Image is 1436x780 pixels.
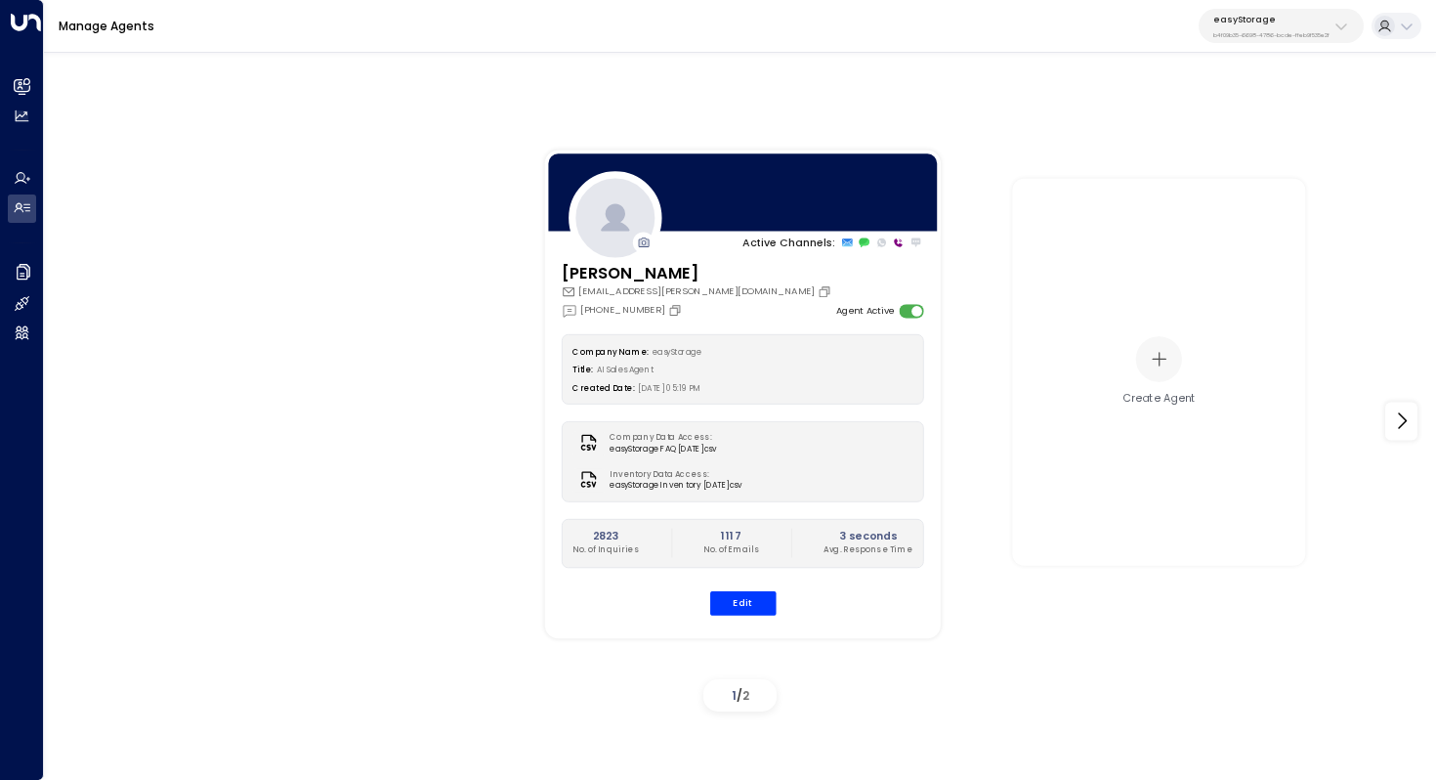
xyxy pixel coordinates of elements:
label: Created Date: [572,383,634,394]
p: b4f09b35-6698-4786-bcde-ffeb9f535e2f [1213,31,1330,39]
label: Company Name: [572,346,648,357]
span: 2 [742,687,749,704]
div: [EMAIL_ADDRESS][PERSON_NAME][DOMAIN_NAME] [561,284,834,298]
a: Manage Agents [59,18,154,34]
span: easyStorage Inventory [DATE]csv [610,480,741,492]
span: easyStorage [652,346,700,357]
p: Avg. Response Time [824,544,912,556]
button: easyStorageb4f09b35-6698-4786-bcde-ffeb9f535e2f [1199,9,1364,43]
div: / [703,679,777,712]
h3: [PERSON_NAME] [561,261,834,284]
label: Inventory Data Access: [610,468,735,480]
span: easyStorage FAQ [DATE]csv [610,443,718,455]
label: Title: [572,365,593,375]
p: easyStorage [1213,14,1330,25]
span: [DATE] 05:19 PM [638,383,701,394]
h2: 3 seconds [824,529,912,544]
p: Active Channels: [742,235,835,250]
label: Agent Active [835,304,893,318]
div: Create Agent [1122,391,1196,407]
span: 1 [732,687,737,704]
div: [PHONE_NUMBER] [561,302,685,318]
label: Company Data Access: [610,431,711,443]
span: AI Sales Agent [597,365,655,375]
button: Copy [668,303,686,317]
p: No. of Emails [703,544,759,556]
h2: 2823 [572,529,639,544]
button: Edit [709,590,776,615]
p: No. of Inquiries [572,544,639,556]
h2: 1117 [703,529,759,544]
button: Copy [818,284,835,298]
